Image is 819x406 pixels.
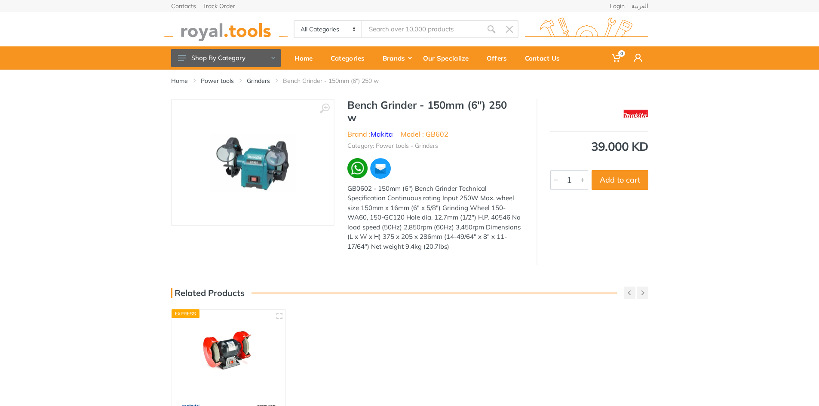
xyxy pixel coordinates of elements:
div: Contact Us [519,49,572,67]
img: Makita [623,103,648,125]
li: Category: Power tools - Grinders [347,141,438,150]
img: Royal Tools - Mini Bench Grinder 250 W 5 [180,317,278,391]
button: Shop By Category [171,49,281,67]
a: Grinders [247,76,270,85]
a: 0 [606,46,628,70]
a: Makita [371,130,393,138]
img: wa.webp [347,158,368,178]
li: Model : GB602 [401,129,448,139]
a: Categories [325,46,377,70]
span: 0 [618,50,625,57]
div: GB0602 - 150mm (6") Bench Grinder Technical Specification Continuous rating Input 250W Max. wheel... [347,184,524,252]
a: Home [171,76,188,85]
nav: breadcrumb [171,76,648,85]
a: Our Specialize [417,46,481,70]
a: Track Order [203,3,235,9]
a: Power tools [201,76,234,85]
div: Categories [325,49,377,67]
h3: Related Products [171,288,245,298]
a: العربية [632,3,648,9]
div: Our Specialize [417,49,481,67]
button: Add to cart [592,170,648,190]
img: ma.webp [369,157,392,180]
li: Brand : [347,129,393,139]
select: Category [294,21,362,37]
img: Royal Tools - Bench Grinder - 150mm (6 [210,134,296,192]
div: Express [172,309,200,318]
h1: Bench Grinder - 150mm (6") 250 w [347,99,524,124]
div: Home [288,49,325,67]
img: royal.tools Logo [525,18,648,41]
a: Contact Us [519,46,572,70]
li: Bench Grinder - 150mm (6") 250 w [283,76,392,85]
div: Brands [377,49,417,67]
a: Login [610,3,625,9]
div: 39.000 KD [550,140,648,153]
a: Contacts [171,3,196,9]
input: Site search [362,20,482,38]
a: Home [288,46,325,70]
div: Offers [481,49,519,67]
a: Offers [481,46,519,70]
img: royal.tools Logo [164,18,288,41]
